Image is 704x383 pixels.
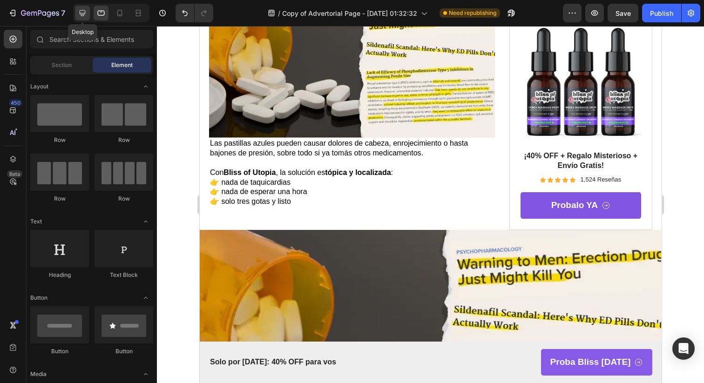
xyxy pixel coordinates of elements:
div: 450 [9,99,22,107]
div: Row [95,136,153,144]
iframe: Design area [200,26,662,383]
span: Layout [30,82,48,91]
p: 👉 nada de esperar una hora [10,161,295,171]
div: Open Intercom Messenger [672,337,695,360]
span: Copy of Advertorial Page - [DATE] 01:32:32 [282,8,417,18]
p: Proba Bliss [DATE] [351,330,431,342]
span: Toggle open [138,290,153,305]
p: Probalo YA [352,174,398,185]
span: Text [30,217,42,226]
span: Media [30,370,47,378]
span: Toggle open [138,367,153,382]
strong: tópica y localizada [125,142,191,150]
div: Publish [650,8,673,18]
p: 7 [61,7,65,19]
p: 👉 nada de taquicardias [10,152,295,161]
span: Toggle open [138,214,153,229]
span: Need republishing [449,9,496,17]
p: Con , la solución es : [10,142,295,152]
div: Row [95,195,153,203]
button: Save [608,4,638,22]
a: Proba Bliss [DATE] [341,323,453,349]
span: Save [616,9,631,17]
div: Text Block [95,271,153,279]
span: / [278,8,280,18]
input: Search Sections & Elements [30,30,153,48]
p: 👉 solo tres gotas y listo [10,171,295,181]
button: 7 [4,4,69,22]
a: Probalo YA [321,166,441,193]
span: Toggle open [138,79,153,94]
div: Row [30,136,89,144]
p: 1,524 Reseñas [381,150,421,158]
div: Heading [30,271,89,279]
strong: ¡40% OFF + Regalo Misterioso + Envío Gratis! [325,126,438,143]
span: Button [30,294,47,302]
span: Section [52,61,72,69]
div: Button [30,347,89,356]
span: Element [111,61,133,69]
button: Publish [642,4,681,22]
div: Button [95,347,153,356]
div: Row [30,195,89,203]
p: Las pastillas azules pueden causar dolores de cabeza, enrojecimiento o hasta bajones de presión, ... [10,113,295,132]
div: Undo/Redo [176,4,213,22]
div: Beta [7,170,22,178]
strong: Bliss of Utopia [24,142,76,150]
